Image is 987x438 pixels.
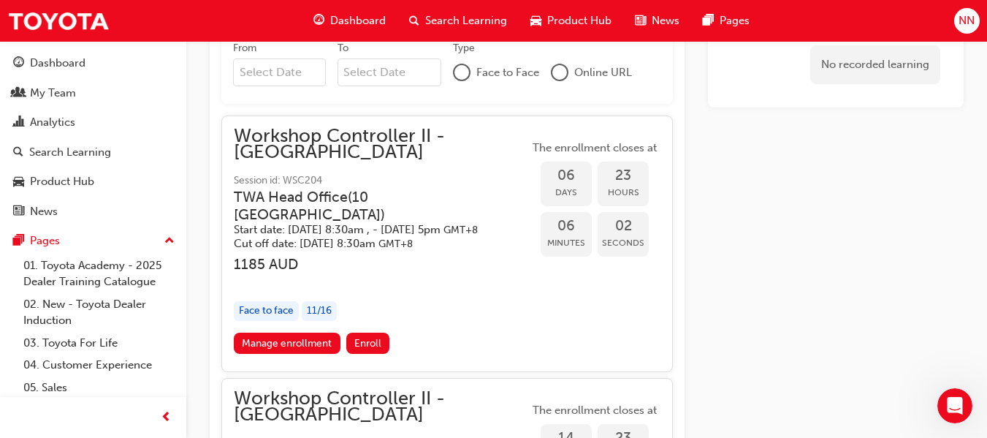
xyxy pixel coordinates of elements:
[453,41,475,56] div: Type
[29,144,111,161] div: Search Learning
[954,8,980,34] button: NN
[233,41,256,56] div: From
[703,12,714,30] span: pages-icon
[574,64,632,81] span: Online URL
[338,58,442,86] input: To
[598,184,649,201] span: Hours
[164,232,175,251] span: up-icon
[13,87,24,100] span: people-icon
[30,203,58,220] div: News
[937,388,972,423] iframe: Intercom live chat
[529,140,660,156] span: The enrollment closes at
[378,238,413,250] span: Australian Western Standard Time GMT+8
[635,12,646,30] span: news-icon
[13,175,24,189] span: car-icon
[338,41,348,56] div: To
[691,6,761,36] a: pages-iconPages
[30,173,94,190] div: Product Hub
[346,333,390,354] button: Enroll
[529,402,660,419] span: The enrollment closes at
[6,80,180,107] a: My Team
[354,337,381,350] span: Enroll
[234,237,506,251] h5: Cut off date: [DATE] 8:30am
[234,173,529,189] span: Session id: WSC204
[541,184,592,201] span: Days
[409,12,419,30] span: search-icon
[30,114,75,131] div: Analytics
[233,58,326,86] input: From
[425,12,507,29] span: Search Learning
[397,6,519,36] a: search-iconSearch Learning
[234,301,299,321] div: Face to face
[234,256,529,273] h3: 1185 AUD
[720,12,750,29] span: Pages
[519,6,623,36] a: car-iconProduct Hub
[13,146,23,159] span: search-icon
[18,354,180,377] a: 04. Customer Experience
[234,223,506,237] h5: Start date: [DATE] 8:30am , - [DATE] 5pm
[234,390,529,423] span: Workshop Controller II - [GEOGRAPHIC_DATA]
[6,109,180,136] a: Analytics
[652,12,679,29] span: News
[302,301,337,321] div: 11 / 16
[18,293,180,332] a: 02. New - Toyota Dealer Induction
[6,168,180,195] a: Product Hub
[234,189,506,223] h3: TWA Head Office ( 10 [GEOGRAPHIC_DATA] )
[6,50,180,77] a: Dashboard
[313,12,324,30] span: guage-icon
[541,167,592,184] span: 06
[234,333,340,354] a: Manage enrollment
[598,218,649,235] span: 02
[623,6,691,36] a: news-iconNews
[7,4,110,37] img: Trak
[598,235,649,252] span: Seconds
[13,205,24,219] span: news-icon
[30,85,76,102] div: My Team
[959,12,975,29] span: NN
[598,167,649,184] span: 23
[302,6,397,36] a: guage-iconDashboard
[541,218,592,235] span: 06
[330,12,386,29] span: Dashboard
[541,235,592,252] span: Minutes
[6,227,180,254] button: Pages
[443,224,478,236] span: Australian Western Standard Time GMT+8
[30,233,60,249] div: Pages
[476,64,539,81] span: Face to Face
[6,139,180,166] a: Search Learning
[161,409,172,427] span: prev-icon
[6,47,180,227] button: DashboardMy TeamAnalyticsSearch LearningProduct HubNews
[6,198,180,225] a: News
[547,12,611,29] span: Product Hub
[530,12,541,30] span: car-icon
[234,128,660,360] button: Workshop Controller II - [GEOGRAPHIC_DATA]Session id: WSC204TWA Head Office(10 [GEOGRAPHIC_DATA])...
[18,332,180,355] a: 03. Toyota For Life
[13,235,24,248] span: pages-icon
[30,55,85,72] div: Dashboard
[13,57,24,70] span: guage-icon
[18,254,180,293] a: 01. Toyota Academy - 2025 Dealer Training Catalogue
[18,377,180,399] a: 05. Sales
[810,45,940,84] div: No recorded learning
[234,128,529,161] span: Workshop Controller II - [GEOGRAPHIC_DATA]
[13,116,24,129] span: chart-icon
